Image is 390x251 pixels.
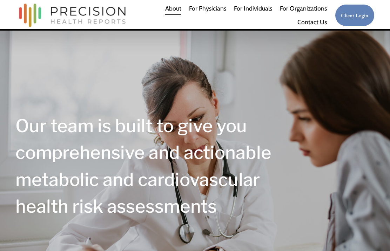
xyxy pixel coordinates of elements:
[234,2,272,15] a: For Individuals
[189,2,226,15] a: For Physicians
[335,4,375,26] a: Client Login
[15,0,129,30] img: Precision Health Reports
[15,112,284,220] h1: Our team is built to give you comprehensive and actionable metabolic and cardiovascular health ri...
[280,2,327,14] span: For Organizations
[297,15,327,29] a: Contact Us
[355,217,390,251] iframe: Chat Widget
[280,2,327,15] a: folder dropdown
[165,2,181,15] a: About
